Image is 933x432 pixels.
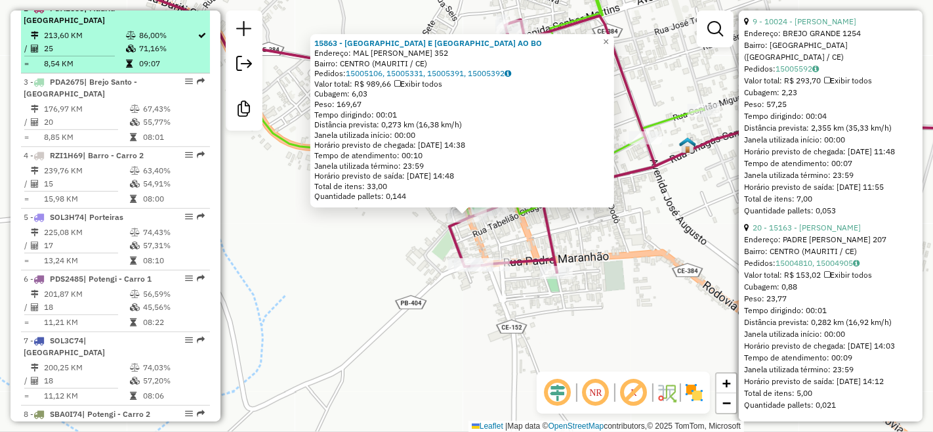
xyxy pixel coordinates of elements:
[130,257,136,265] i: Tempo total em rota
[744,234,917,246] div: Endereço: PADRE [PERSON_NAME] 207
[744,110,917,122] div: Tempo dirigindo: 00:04
[82,409,150,419] span: | Potengi - Carro 2
[24,192,30,205] td: =
[314,110,610,120] div: Tempo dirigindo: 00:01
[130,242,140,249] i: % de utilização da cubagem
[744,193,917,205] div: Total de itens: 7,00
[31,118,39,126] i: Total de Atividades
[24,301,30,314] td: /
[744,293,917,305] div: Peso: 23,77
[130,133,136,141] i: Tempo total em rota
[812,65,819,73] i: Observações
[684,382,705,403] img: Exibir/Ocultar setores
[31,45,39,53] i: Total de Atividades
[716,374,736,393] a: Zoom in
[43,29,125,42] td: 213,60 KM
[744,340,917,352] div: Horário previsto de chegada: [DATE] 14:03
[744,281,917,293] div: Cubagem: 0,88
[31,167,39,175] i: Distância Total
[142,361,205,374] td: 74,03%
[542,377,573,408] span: Ocultar deslocamento
[744,16,917,217] div: Tempo de atendimento: 00:07
[130,392,136,400] i: Tempo total em rota
[824,76,872,85] span: Exibir todos
[31,290,39,298] i: Distância Total
[24,239,30,252] td: /
[744,399,917,411] div: Quantidade pallets: 0,021
[83,150,144,160] span: | Barro - Carro 2
[394,79,442,89] span: Exibir todos
[314,58,610,69] div: Bairro: CENTRO (MAURITI / CE)
[197,410,205,418] em: Rota exportada
[43,192,129,205] td: 15,98 KM
[24,116,30,129] td: /
[24,254,30,267] td: =
[231,51,257,80] a: Exportar sessão
[130,290,140,298] i: % de utilização do peso
[231,16,257,45] a: Nova sessão e pesquisa
[744,181,917,193] div: Horário previsto de saída: [DATE] 11:55
[314,38,542,48] strong: 15863 - [GEOGRAPHIC_DATA] E [GEOGRAPHIC_DATA] AO BO
[197,336,205,344] em: Rota exportada
[142,254,205,267] td: 08:10
[24,374,30,387] td: /
[43,389,129,402] td: 11,12 KM
[138,42,197,55] td: 71,16%
[50,150,83,160] span: RZI1H69
[744,364,917,376] div: Janela utilizada término: 23:59
[853,259,860,267] i: Observações
[744,146,917,158] div: Horário previsto de chegada: [DATE] 11:48
[744,316,917,328] div: Distância prevista: 0,282 km (16,92 km/h)
[197,151,205,159] em: Rota exportada
[24,316,30,329] td: =
[185,274,193,282] em: Opções
[43,361,129,374] td: 200,25 KM
[24,177,30,190] td: /
[744,87,917,98] div: Cubagem: 2,23
[142,102,205,116] td: 67,43%
[744,169,917,181] div: Janela utilizada término: 23:59
[142,288,205,301] td: 56,59%
[31,180,39,188] i: Total de Atividades
[50,409,82,419] span: SBA0I74
[24,131,30,144] td: =
[43,42,125,55] td: 25
[744,98,917,110] div: Peso: 57,25
[130,377,140,385] i: % de utilização da cubagem
[776,258,860,268] a: 15004810, 15004905
[126,60,133,68] i: Tempo total em rota
[314,99,610,110] div: Peso: 169,67
[31,228,39,236] i: Distância Total
[744,39,917,63] div: Bairro: [GEOGRAPHIC_DATA] ([GEOGRAPHIC_DATA] / CE)
[43,164,129,177] td: 239,76 KM
[185,410,193,418] em: Opções
[142,316,205,329] td: 08:22
[43,116,129,129] td: 20
[580,377,612,408] span: Ocultar NR
[744,134,917,146] div: Janela utilizada início: 00:00
[199,32,207,39] i: Rota otimizada
[130,364,140,372] i: % de utilização do peso
[598,34,614,50] a: Close popup
[716,393,736,413] a: Zoom out
[31,242,39,249] i: Total de Atividades
[43,57,125,70] td: 8,54 KM
[744,63,917,75] div: Pedidos:
[130,180,140,188] i: % de utilização da cubagem
[43,254,129,267] td: 13,24 KM
[43,131,129,144] td: 8,85 KM
[43,301,129,314] td: 18
[24,389,30,402] td: =
[346,68,511,78] a: 15005106, 15005331, 15005391, 15005392
[43,177,129,190] td: 15
[24,212,123,222] span: 5 -
[24,42,30,55] td: /
[126,45,136,53] i: % de utilização da cubagem
[505,421,507,431] span: |
[197,77,205,85] em: Rota exportada
[744,328,917,340] div: Janela utilizada início: 00:00
[31,303,39,311] i: Total de Atividades
[185,77,193,85] em: Opções
[43,226,129,239] td: 225,08 KM
[722,375,731,391] span: +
